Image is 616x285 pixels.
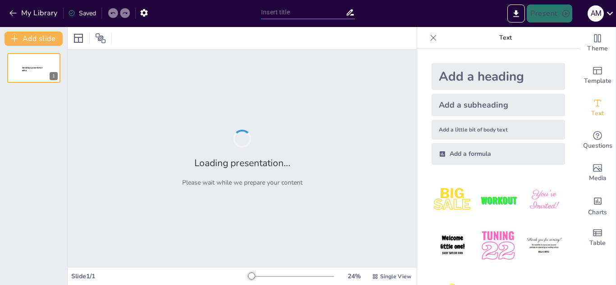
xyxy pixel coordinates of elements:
p: Text [441,27,570,49]
img: 3.jpeg [523,179,565,221]
span: Media [589,173,607,183]
img: 1.jpeg [432,179,473,221]
div: Add a subheading [432,94,565,116]
div: 24 % [343,272,365,280]
img: 2.jpeg [477,179,519,221]
img: 5.jpeg [477,225,519,267]
span: Template [584,76,611,86]
div: 1 [50,72,58,80]
div: a m [588,5,604,22]
button: My Library [7,6,61,20]
span: Single View [380,273,411,280]
div: Add a heading [432,63,565,90]
span: Text [591,109,604,118]
div: Add a formula [432,143,565,165]
div: Add a little bit of body text [432,120,565,140]
button: a m [588,5,604,23]
img: 4.jpeg [432,225,473,267]
div: Add a table [579,222,616,254]
div: Add ready made slides [579,59,616,92]
div: Layout [71,31,86,45]
span: Theme [587,44,608,54]
input: Insert title [261,6,345,19]
div: Add text boxes [579,92,616,124]
div: Add charts and graphs [579,189,616,222]
span: Charts [588,208,607,217]
img: 6.jpeg [523,225,565,267]
span: Questions [583,141,612,151]
div: Saved [68,9,96,18]
div: Slide 1 / 1 [71,272,248,280]
div: Add images, graphics, shapes or video [579,157,616,189]
button: Add slide [5,32,63,46]
span: Table [589,238,606,248]
button: Present [527,5,572,23]
span: Position [95,33,106,44]
div: Change the overall theme [579,27,616,59]
button: Export to PowerPoint [507,5,525,23]
div: Get real-time input from your audience [579,124,616,157]
h2: Loading presentation... [194,157,290,169]
span: Sendsteps presentation editor [22,67,42,72]
div: 1 [7,53,60,83]
p: Please wait while we prepare your content [182,178,303,187]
